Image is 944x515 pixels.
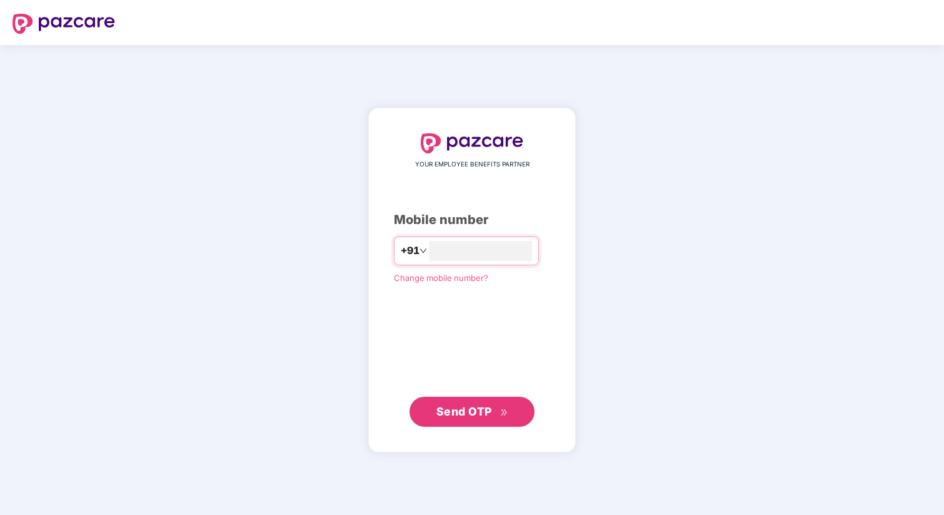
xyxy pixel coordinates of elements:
[415,160,530,170] span: YOUR EMPLOYEE BENEFITS PARTNER
[500,409,508,417] span: double-right
[409,397,535,427] button: Send OTPdouble-right
[394,210,550,230] div: Mobile number
[419,247,427,255] span: down
[401,243,419,258] span: +91
[394,273,488,283] a: Change mobile number?
[436,405,492,418] span: Send OTP
[13,14,115,34] img: logo
[421,133,523,153] img: logo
